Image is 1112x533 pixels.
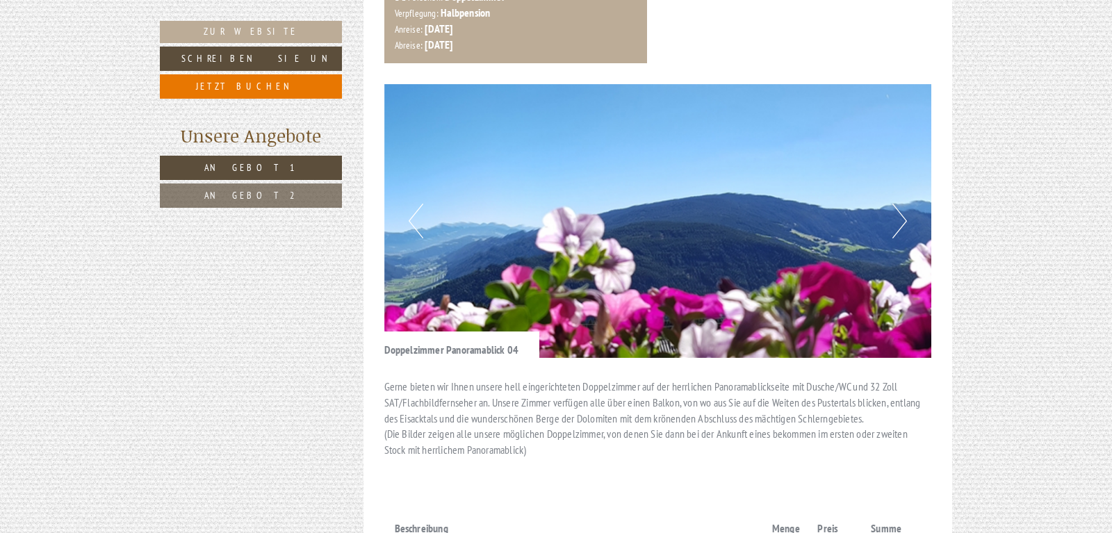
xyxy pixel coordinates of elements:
[204,161,297,174] span: Angebot 1
[160,21,342,43] a: Zur Website
[204,189,297,202] span: Angebot 2
[395,23,423,35] small: Anreise:
[160,123,342,149] div: Unsere Angebote
[441,6,490,19] b: Halbpension
[425,38,452,51] b: [DATE]
[384,379,932,458] p: Gerne bieten wir Ihnen unsere hell eingerichteten Doppelzimmer auf der herrlichen Panoramablickse...
[409,204,423,238] button: Previous
[425,22,452,35] b: [DATE]
[160,74,342,99] a: Jetzt buchen
[395,7,439,19] small: Verpflegung:
[892,204,907,238] button: Next
[160,47,342,71] a: Schreiben Sie uns
[395,39,423,51] small: Abreise:
[384,84,932,358] img: image
[384,331,540,358] div: Doppelzimmer Panoramablick 04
